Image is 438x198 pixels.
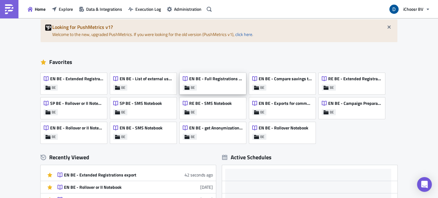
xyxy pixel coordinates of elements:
a: SP BE - Rollover or II NotebookBE [41,94,110,119]
span: BE [52,134,56,139]
img: PushMetrics [4,4,14,14]
span: EN BE - get Anonymization list [189,125,243,131]
a: EN BE - Campaign Preparation - Info for suppliersBE [319,94,388,119]
time: 2025-09-05T07:05:33Z [200,184,213,190]
span: EN BE - Extended Registrations export [50,76,104,81]
span: RE BE - SMS Notebook [189,101,232,106]
button: Execution Log [125,4,164,14]
span: BE [121,85,125,90]
span: BE [260,110,265,115]
div: EN BE - Extended Registrations export [64,172,172,178]
a: EN BE - Extended Registrations exportBE [41,70,110,94]
time: 2025-09-08T06:56:31Z [185,172,213,178]
a: EN BE - Compare savings to the Average Market OfferBE [249,70,319,94]
span: BE [330,85,334,90]
a: EN BE - List of external user id's of KBC RegistrantsBE [110,70,180,94]
div: Welcome to the new, upgraded PushMetrics. If you were looking for the old version (PushMetrics v1... [41,19,397,42]
button: Explore [49,4,76,14]
span: Explore [59,6,73,12]
span: EN BE - Campaign Preparation - Info for suppliers [328,101,382,106]
a: EN BE - Rollover or II NotebookBE [41,119,110,144]
a: EN BE - Rollover NotebookBE [249,119,319,144]
span: BE [191,85,195,90]
span: EN BE - Full Registrations export for project/community [189,76,243,81]
button: Data & Integrations [76,4,125,14]
a: RE BE - SMS NotebookBE [180,94,249,119]
span: BE [121,134,125,139]
h5: Looking for PushMetrics v1? [52,25,393,30]
span: EN BE - Rollover Notebook [259,125,308,131]
img: Avatar [389,4,399,14]
a: click here [235,31,252,38]
span: EN BE - Exports for community leaders [259,101,312,106]
span: SP BE - Rollover or II Notebook [50,101,104,106]
span: Execution Log [135,6,161,12]
div: Favorites [41,57,397,67]
a: EN BE - get Anonymization listBE [180,119,249,144]
span: BE [191,110,195,115]
span: BE [260,85,265,90]
div: Active Schedules [222,154,272,161]
button: iChoosr BV [386,2,433,16]
button: Home [25,4,49,14]
a: EN BE - Extended Registrations export42 seconds ago [58,169,213,181]
span: EN BE - Compare savings to the Average Market Offer [259,76,312,81]
span: BE [121,110,125,115]
span: Administration [174,6,201,12]
span: BE [260,134,265,139]
div: Recently Viewed [41,153,216,162]
div: Open Intercom Messenger [417,177,432,192]
a: SP BE - SMS NotebookBE [110,94,180,119]
div: EN BE - Rollover or II Notebook [64,184,172,190]
span: BE [52,110,56,115]
span: iChoosr BV [403,6,423,12]
button: Administration [164,4,205,14]
span: EN BE - SMS Notebook [120,125,162,131]
span: BE [191,134,195,139]
span: EN BE - List of external user id's of KBC Registrants [120,76,173,81]
a: EN BE - Exports for community leadersBE [249,94,319,119]
span: EN BE - Rollover or II Notebook [50,125,104,131]
span: Data & Integrations [86,6,122,12]
span: Home [35,6,46,12]
a: RE BE - Extended Registrations exportBE [319,70,388,94]
span: BE [52,85,56,90]
a: EN BE - SMS NotebookBE [110,119,180,144]
a: EN BE - Full Registrations export for project/communityBE [180,70,249,94]
a: EN BE - Rollover or II Notebook[DATE] [58,181,213,193]
span: SP BE - SMS Notebook [120,101,162,106]
span: BE [330,110,334,115]
span: RE BE - Extended Registrations export [328,76,382,81]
